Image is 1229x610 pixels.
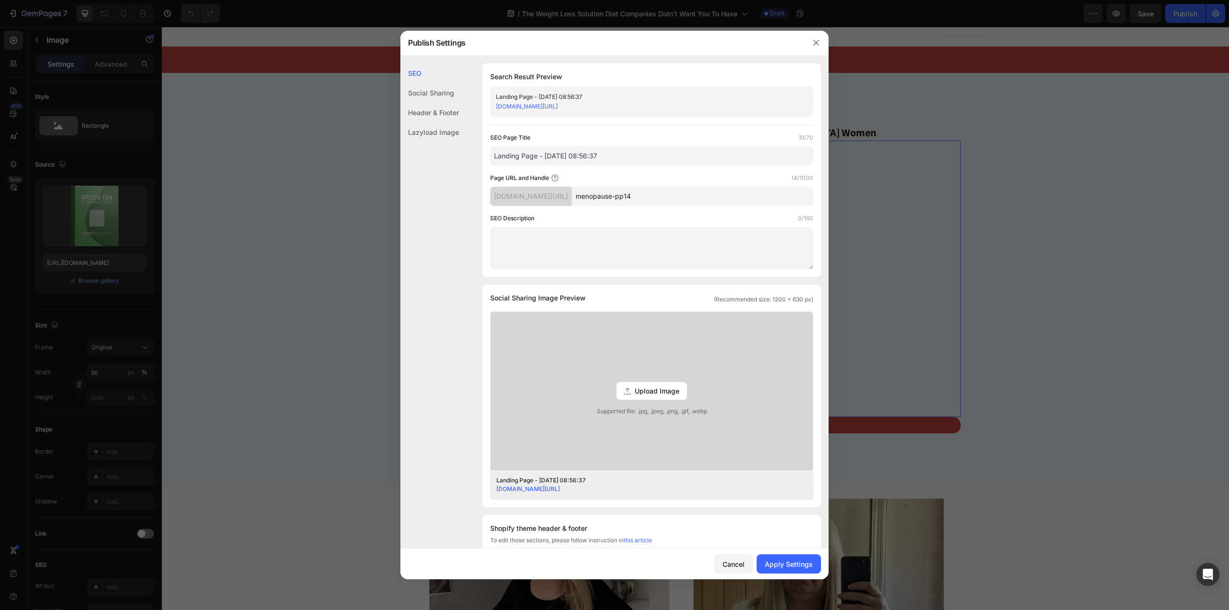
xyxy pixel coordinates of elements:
[490,214,534,223] label: SEO Description
[490,187,572,206] div: [DOMAIN_NAME][URL]
[384,114,661,390] img: gempages_490879590613386274-33b4058a-ae3f-480f-a713-41b829241b1d.png
[258,100,278,109] div: Image
[400,63,459,83] div: SEO
[400,30,804,55] div: Publish Settings
[444,29,667,39] strong: Limited Stock Available - This Page May Be Removed Soon
[496,92,792,102] div: Landing Page - [DATE] 08:56:37
[400,103,459,122] div: Header & Footer
[400,29,667,39] span: ⚠️ URGENT:
[490,133,530,143] label: SEO Page Title
[496,103,558,110] a: [DOMAIN_NAME][URL]
[400,83,459,103] div: Social Sharing
[635,386,679,396] span: Upload Image
[723,559,745,569] div: Cancel
[400,122,459,142] div: Lazyload Image
[714,554,753,574] button: Cancel
[765,559,813,569] div: Apply Settings
[418,70,627,95] strong: Green Tea Slim Patches™
[490,536,813,553] div: To edit those sections, please follow instruction in
[490,146,813,166] input: Title
[427,394,617,404] span: Based on [GEOGRAPHIC_DATA] Fat-Burning Discovery
[791,173,813,183] label: 14/1000
[490,71,813,83] h1: Search Result Preview
[572,187,813,206] input: Handle
[490,523,813,534] div: Shopify theme header & footer
[1196,563,1219,586] div: Open Intercom Messenger
[757,554,821,574] button: Apply Settings
[496,485,560,492] a: [DOMAIN_NAME][URL]
[496,476,792,485] div: Landing Page - [DATE] 08:56:37
[798,214,813,223] label: 0/160
[798,133,813,143] label: 31/70
[624,537,652,544] a: this article
[490,173,549,183] label: Page URL and Handle
[247,99,798,113] p: The "Banned" Menopause Solution Now Available to [DEMOGRAPHIC_DATA] Women
[491,407,813,416] span: Supported file: .jpg, .jpeg, .png, .gif, .webp
[714,295,813,304] span: (Recommended size: 1200 x 630 px)
[490,292,586,304] span: Social Sharing Image Preview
